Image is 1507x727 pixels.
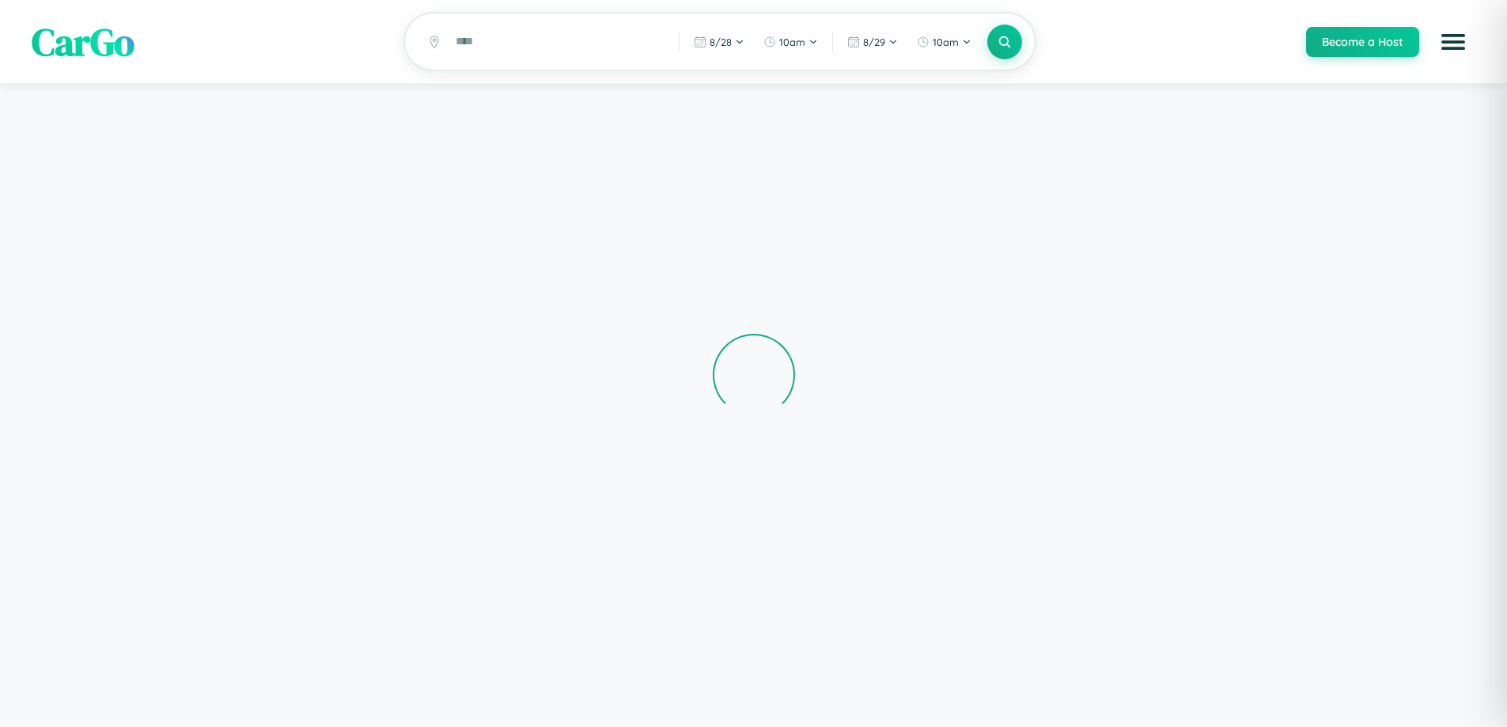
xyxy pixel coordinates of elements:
[1431,20,1475,64] button: Open menu
[779,36,805,48] span: 10am
[839,29,906,55] button: 8/29
[933,36,959,48] span: 10am
[686,29,752,55] button: 8/28
[909,29,979,55] button: 10am
[1306,27,1419,57] button: Become a Host
[863,36,885,48] span: 8 / 29
[710,36,732,48] span: 8 / 28
[755,29,826,55] button: 10am
[32,16,134,68] span: CarGo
